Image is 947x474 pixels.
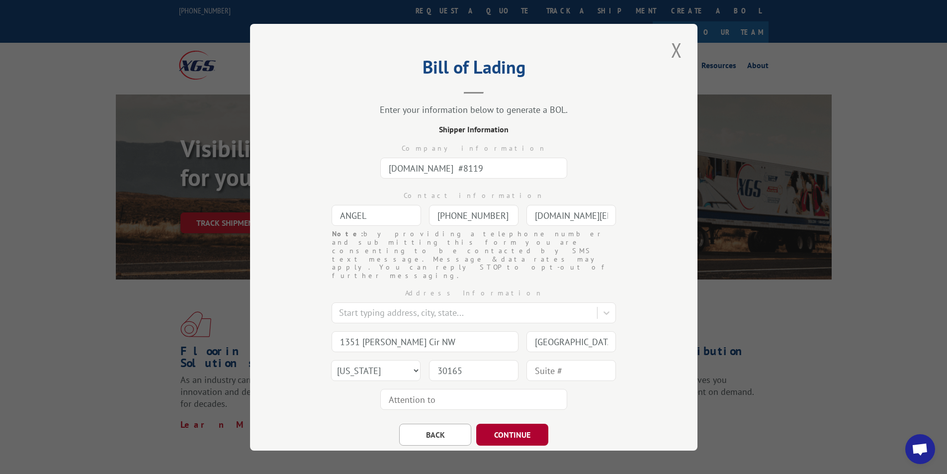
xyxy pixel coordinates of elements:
button: Close modal [668,36,685,64]
button: BACK [399,424,471,446]
input: Contact Name [332,205,421,226]
input: Phone [429,205,518,226]
input: Suite # [526,360,616,381]
div: Company information [300,143,648,154]
div: by providing a telephone number and submitting this form you are consenting to be contacted by SM... [332,230,615,280]
div: Contact information [300,190,648,201]
input: Address [332,331,518,352]
a: Open chat [905,434,935,464]
button: CONTINUE [476,424,548,446]
input: Attention to [380,389,567,410]
h2: Bill of Lading [300,60,648,79]
div: Address Information [300,288,648,298]
div: Enter your information below to generate a BOL. [300,104,648,115]
div: Shipper Information [300,123,648,135]
input: City [526,331,616,352]
strong: Note: [332,229,363,238]
input: Zip [429,360,518,381]
input: Email [526,205,616,226]
input: Company Name [380,158,567,179]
